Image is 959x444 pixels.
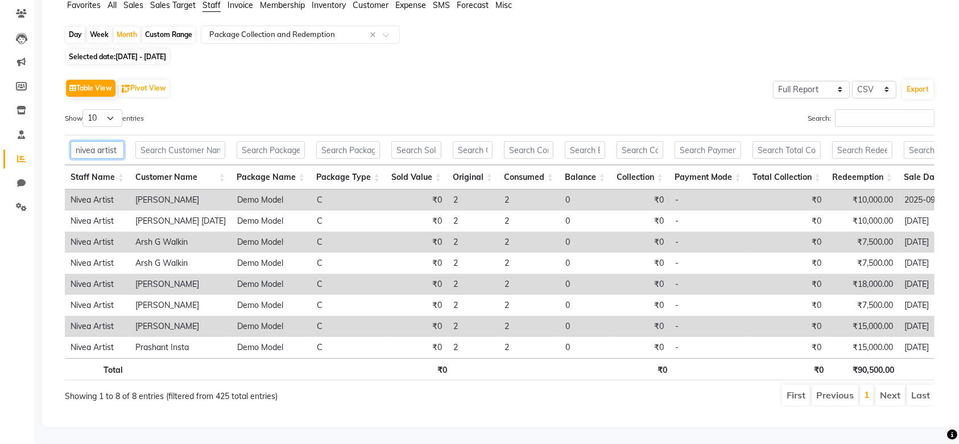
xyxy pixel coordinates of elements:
[237,141,305,159] input: Search Package Name
[386,274,448,295] td: ₹0
[902,80,933,99] button: Export
[747,274,827,295] td: ₹0
[615,358,673,380] th: ₹0
[391,141,441,159] input: Search Sold Value
[119,80,169,97] button: Pivot View
[750,358,829,380] th: ₹0
[135,141,225,159] input: Search Customer Name
[559,165,611,190] th: Balance: activate to sort column ascending
[827,295,899,316] td: ₹7,500.00
[864,389,870,400] a: 1
[499,316,560,337] td: 2
[311,295,386,316] td: C
[669,295,747,316] td: -
[899,190,957,211] td: 2025-09-02
[499,253,560,274] td: 2
[560,316,611,337] td: 0
[611,232,669,253] td: ₹0
[499,232,560,253] td: 2
[386,295,448,316] td: ₹0
[827,337,899,358] td: ₹15,000.00
[130,337,232,358] td: Prashant Insta
[447,165,498,190] th: Original: activate to sort column ascending
[675,141,741,159] input: Search Payment Mode
[827,316,899,337] td: ₹15,000.00
[832,141,892,159] input: Search Redeemption
[65,384,418,402] div: Showing 1 to 8 of 8 entries (filtered from 425 total entries)
[115,52,166,61] span: [DATE] - [DATE]
[448,232,499,253] td: 2
[130,274,232,295] td: [PERSON_NAME]
[311,253,386,274] td: C
[899,316,957,337] td: [DATE]
[499,337,560,358] td: 2
[827,211,899,232] td: ₹10,000.00
[448,274,499,295] td: 2
[311,232,386,253] td: C
[560,190,611,211] td: 0
[899,274,957,295] td: [DATE]
[747,190,827,211] td: ₹0
[747,253,827,274] td: ₹0
[232,232,311,253] td: Demo Model
[826,165,898,190] th: Redeemption: activate to sort column ascending
[386,316,448,337] td: ₹0
[498,165,559,190] th: Consumed: activate to sort column ascending
[747,232,827,253] td: ₹0
[370,29,379,41] span: Clear all
[753,141,821,159] input: Search Total Collection
[311,165,386,190] th: Package Type: activate to sort column ascending
[386,253,448,274] td: ₹0
[669,190,747,211] td: -
[130,316,232,337] td: [PERSON_NAME]
[669,211,747,232] td: -
[453,141,493,159] input: Search Original
[669,253,747,274] td: -
[65,295,130,316] td: Nivea Artist
[232,190,311,211] td: Demo Model
[669,165,747,190] th: Payment Mode: activate to sort column ascending
[747,337,827,358] td: ₹0
[65,211,130,232] td: Nivea Artist
[899,232,957,253] td: [DATE]
[65,109,144,127] label: Show entries
[130,211,232,232] td: [PERSON_NAME] [DATE]
[232,295,311,316] td: Demo Model
[448,316,499,337] td: 2
[611,211,669,232] td: ₹0
[611,274,669,295] td: ₹0
[130,190,232,211] td: [PERSON_NAME]
[611,165,669,190] th: Collection: activate to sort column ascending
[560,253,611,274] td: 0
[130,253,232,274] td: Arsh G Walkin
[827,190,899,211] td: ₹10,000.00
[130,232,232,253] td: Arsh G Walkin
[386,337,448,358] td: ₹0
[829,358,900,380] th: ₹90,500.00
[499,190,560,211] td: 2
[232,211,311,232] td: Demo Model
[65,316,130,337] td: Nivea Artist
[560,274,611,295] td: 0
[448,211,499,232] td: 2
[747,316,827,337] td: ₹0
[311,316,386,337] td: C
[82,109,122,127] select: Showentries
[311,274,386,295] td: C
[899,253,957,274] td: [DATE]
[448,190,499,211] td: 2
[827,232,899,253] td: ₹7,500.00
[122,85,130,93] img: pivot.png
[669,316,747,337] td: -
[617,141,663,159] input: Search Collection
[311,337,386,358] td: C
[898,165,957,190] th: Sale Date: activate to sort column ascending
[827,253,899,274] td: ₹7,500.00
[65,165,130,190] th: Staff Name: activate to sort column ascending
[114,27,140,43] div: Month
[232,253,311,274] td: Demo Model
[130,165,231,190] th: Customer Name: activate to sort column ascending
[66,50,169,64] span: Selected date:
[747,295,827,316] td: ₹0
[71,141,124,159] input: Search Staff Name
